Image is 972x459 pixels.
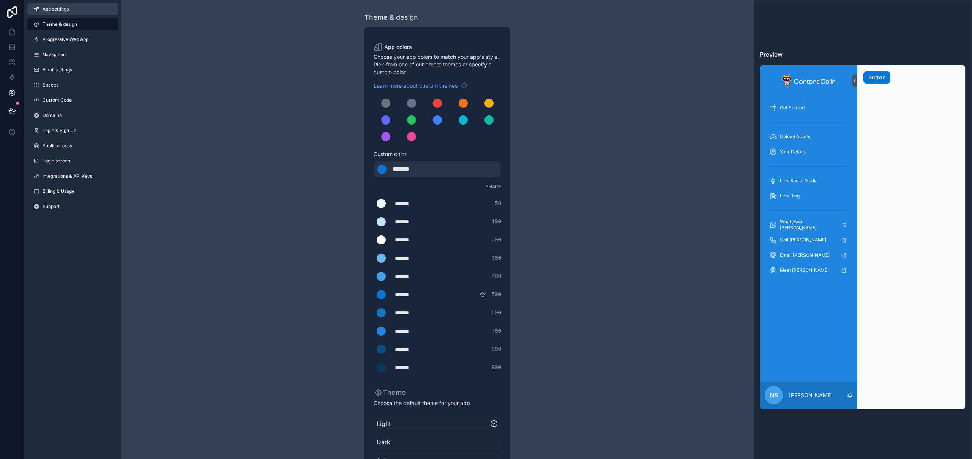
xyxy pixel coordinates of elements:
[780,237,826,243] span: Call [PERSON_NAME]
[43,173,92,179] span: Integrations & API Keys
[27,155,118,167] a: Login screen
[780,178,818,184] span: Link Social Media
[770,391,778,400] span: NS
[765,248,853,262] a: Email [PERSON_NAME]
[863,71,890,84] button: Button
[27,125,118,137] a: Login & Sign Up
[43,188,74,194] span: Billing & Usage
[27,185,118,197] a: Billing & Usage
[780,193,800,199] span: Link Blog
[374,387,406,398] p: Theme
[43,112,62,118] span: Domains
[377,437,498,446] span: Dark
[486,184,501,190] span: Shade
[27,64,118,76] a: Email settings
[492,345,501,353] span: 800
[27,18,118,30] a: Theme & design
[43,21,77,27] span: Theme & design
[43,82,58,88] span: Spaces
[27,109,118,121] a: Domains
[492,236,501,244] span: 200
[492,291,501,298] span: 500
[780,267,829,273] span: Meet [PERSON_NAME]
[780,219,835,231] span: WhatsApp [PERSON_NAME]
[377,419,490,428] span: Light
[27,200,118,213] a: Support
[760,50,966,59] h3: Preview
[780,252,830,258] span: Email [PERSON_NAME]
[43,158,70,164] span: Login screen
[374,150,495,158] span: Custom color
[43,36,88,43] span: Progressive Web App
[43,203,60,210] span: Support
[364,12,418,23] div: Theme & design
[43,97,72,103] span: Custom Code
[760,96,857,382] div: scrollable content
[27,79,118,91] a: Spaces
[374,82,467,90] a: Learn more about custom themes
[789,391,833,399] p: [PERSON_NAME]
[765,145,853,159] a: Your Details
[765,189,853,203] a: Link Blog
[43,128,76,134] span: Login & Sign Up
[27,3,118,15] a: App settings
[765,233,853,247] a: Call [PERSON_NAME]
[43,6,69,12] span: App settings
[765,101,853,115] a: Get Started
[492,327,501,335] span: 700
[765,130,853,144] a: Upload Assets
[765,218,853,232] a: WhatsApp [PERSON_NAME]
[374,82,458,90] span: Learn more about custom themes
[492,254,501,262] span: 300
[495,200,501,207] span: 50
[43,67,72,73] span: Email settings
[492,273,501,280] span: 400
[384,43,412,51] span: App colors
[492,309,501,317] span: 600
[27,140,118,152] a: Public access
[780,134,810,140] span: Upload Assets
[27,170,118,182] a: Integrations & API Keys
[765,174,853,188] a: Link Social Media
[27,49,118,61] a: Navigation
[782,74,835,87] img: App logo
[27,33,118,46] a: Progressive Web App
[780,105,805,111] span: Get Started
[27,94,118,106] a: Custom Code
[43,52,66,58] span: Navigation
[43,143,72,149] span: Public access
[374,399,501,407] span: Choose the default theme for your app
[492,364,501,371] span: 900
[492,218,501,226] span: 100
[374,53,501,76] span: Choose your app colors to match your app's style. Pick from one of our preset themes or specify a...
[765,263,853,277] a: Meet [PERSON_NAME]
[780,149,806,155] span: Your Details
